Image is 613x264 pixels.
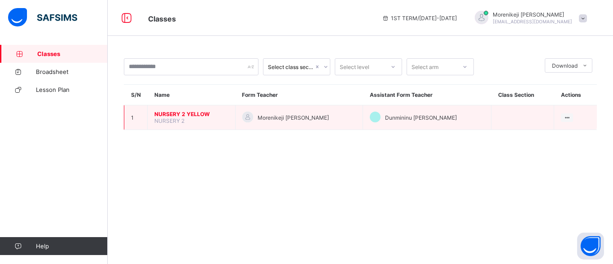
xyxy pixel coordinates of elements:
[235,85,363,105] th: Form Teacher
[491,85,554,105] th: Class Section
[124,85,148,105] th: S/N
[154,117,184,124] span: NURSERY 2
[552,62,578,69] span: Download
[36,242,107,250] span: Help
[36,68,108,75] span: Broadsheet
[258,114,329,121] span: Morenikeji [PERSON_NAME]
[554,85,597,105] th: Actions
[148,14,176,23] span: Classes
[154,111,228,117] span: NURSERY 2 YELLOW
[37,50,108,57] span: Classes
[363,85,491,105] th: Assistant Form Teacher
[340,58,369,75] div: Select level
[577,233,604,260] button: Open asap
[8,8,77,27] img: safsims
[493,11,572,18] span: Morenikeji [PERSON_NAME]
[36,86,108,93] span: Lesson Plan
[385,114,457,121] span: Dunmininu [PERSON_NAME]
[493,19,572,24] span: [EMAIL_ADDRESS][DOMAIN_NAME]
[268,64,314,70] div: Select class section
[382,15,457,22] span: session/term information
[148,85,236,105] th: Name
[412,58,438,75] div: Select arm
[124,105,148,130] td: 1
[466,11,591,26] div: MorenikejiAnietie-Joseph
